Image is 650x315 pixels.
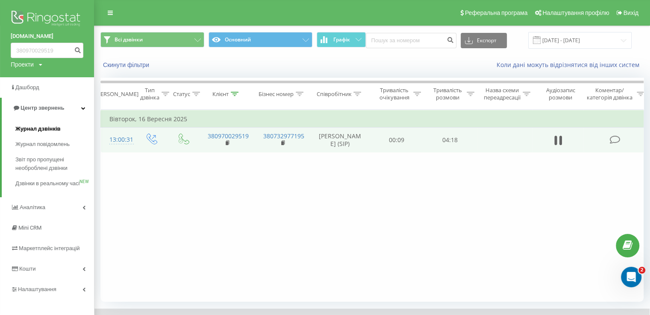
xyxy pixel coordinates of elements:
[209,32,312,47] button: Основний
[11,32,83,41] a: [DOMAIN_NAME]
[101,111,648,128] td: Вівторок, 16 Вересня 2025
[15,152,94,176] a: Звіт про пропущені необроблені дзвінки
[310,128,370,152] td: [PERSON_NAME] (SIP)
[542,9,609,16] span: Налаштування профілю
[15,121,94,137] a: Журнал дзвінків
[424,128,477,152] td: 04:18
[540,87,581,101] div: Аудіозапис розмови
[15,140,70,149] span: Журнал повідомлень
[21,105,64,111] span: Центр звернень
[18,225,41,231] span: Mini CRM
[208,132,249,140] a: 380970029519
[497,61,644,69] a: Коли дані можуть відрізнятися вiд інших систем
[370,128,424,152] td: 00:09
[585,87,635,101] div: Коментар/категорія дзвінка
[638,267,645,274] span: 2
[366,33,456,48] input: Пошук за номером
[15,155,90,172] span: Звіт про пропущені необроблені дзвінки
[100,32,204,47] button: Всі дзвінки
[100,61,153,69] button: Скинути фільтри
[316,90,351,98] div: Співробітник
[465,9,528,16] span: Реферальна програма
[19,265,35,272] span: Кошти
[109,131,126,148] div: 13:00:31
[173,90,190,98] div: Статус
[431,87,465,101] div: Тривалість розмови
[212,90,229,98] div: Клієнт
[2,98,94,118] a: Центр звернень
[377,87,411,101] div: Тривалість очікування
[484,87,521,101] div: Назва схеми переадресації
[18,286,56,292] span: Налаштування
[11,9,83,30] img: Ringostat logo
[11,60,34,69] div: Проекти
[15,84,39,90] span: Дашборд
[15,179,79,188] span: Дзвінки в реальному часі
[333,37,350,43] span: Графік
[15,176,94,191] a: Дзвінки в реальному часіNEW
[317,32,366,47] button: Графік
[140,87,159,101] div: Тип дзвінка
[263,132,304,140] a: 380732977195
[461,33,507,48] button: Експорт
[11,43,83,58] input: Пошук за номером
[115,36,143,43] span: Всі дзвінки
[624,9,638,16] span: Вихід
[621,267,641,287] iframe: Intercom live chat
[20,204,45,210] span: Аналiтика
[15,137,94,152] a: Журнал повідомлень
[95,90,138,98] div: [PERSON_NAME]
[19,245,80,251] span: Маркетплейс інтеграцій
[15,125,61,133] span: Журнал дзвінків
[259,90,294,98] div: Бізнес номер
